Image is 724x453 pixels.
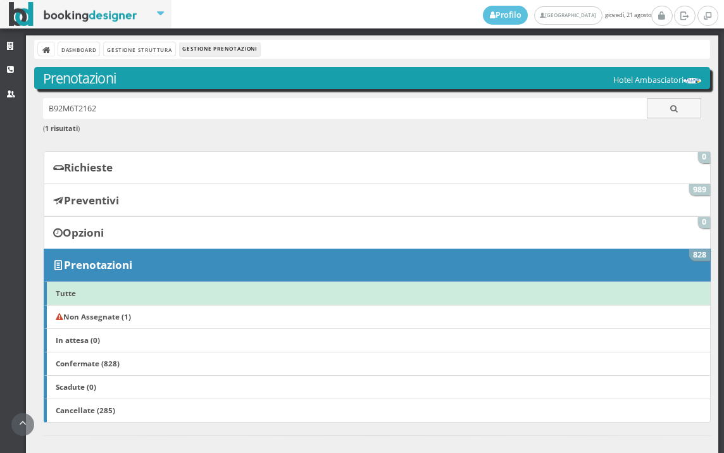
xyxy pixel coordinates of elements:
img: 29cdc84380f711ecb0a10a069e529790.png [683,78,701,84]
b: Opzioni [63,225,104,240]
h3: Prenotazioni [43,70,702,87]
b: Tutte [56,288,76,298]
b: 1 risultati [45,123,78,133]
a: Confermate (828) [44,352,711,376]
a: Preventivi 989 [44,183,711,216]
img: BookingDesigner.com [9,2,137,27]
input: Ricerca cliente - (inserisci il codice, il nome, il cognome, il numero di telefono o la mail) [43,98,647,119]
a: Scadute (0) [44,375,711,399]
b: Preventivi [64,193,119,208]
h6: ( ) [43,125,702,133]
span: giovedì, 21 agosto [483,6,651,25]
b: In attesa (0) [56,335,100,345]
span: 989 [689,184,711,195]
span: 0 [698,152,711,163]
span: 0 [698,217,711,228]
a: Opzioni 0 [44,216,711,249]
b: Non Assegnate (1) [56,311,131,321]
b: Richieste [64,160,113,175]
b: Cancellate (285) [56,405,115,415]
a: [GEOGRAPHIC_DATA] [534,6,602,25]
h5: Hotel Ambasciatori [613,75,701,85]
b: Scadute (0) [56,382,96,392]
a: Profilo [483,6,528,25]
a: In attesa (0) [44,328,711,352]
a: Richieste 0 [44,151,711,184]
li: Gestione Prenotazioni [180,42,260,56]
a: Dashboard [58,42,99,56]
b: Confermate (828) [56,358,120,368]
a: Gestione Struttura [104,42,175,56]
a: Non Assegnate (1) [44,305,711,329]
a: Cancellate (285) [44,399,711,423]
a: Tutte [44,282,711,306]
a: Prenotazioni 828 [44,249,711,282]
span: 828 [689,249,711,261]
b: Prenotazioni [64,258,132,272]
